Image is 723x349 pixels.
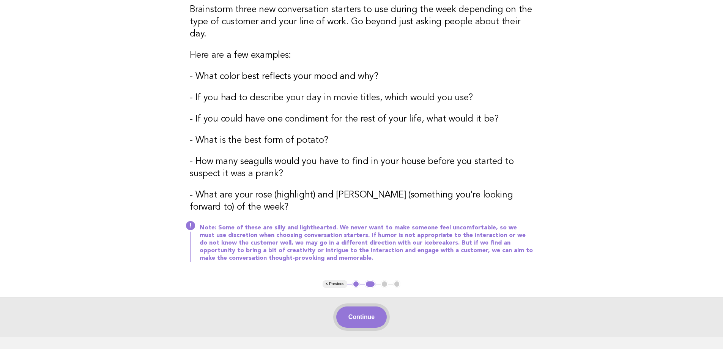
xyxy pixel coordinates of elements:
[352,280,360,288] button: 1
[190,92,533,104] h3: - If you had to describe your day in movie titles, which would you use?
[190,156,533,180] h3: - How many seagulls would you have to find in your house before you started to suspect it was a p...
[190,134,533,147] h3: - What is the best form of potato?
[190,4,533,40] h3: Brainstorm three new conversation starters to use during the week depending on the type of custom...
[365,280,376,288] button: 2
[190,71,533,83] h3: - What color best reflects your mood and why?
[323,280,347,288] button: < Previous
[190,189,533,213] h3: - What are your rose (highlight) and [PERSON_NAME] (something you're looking forward to) of the w...
[190,49,533,62] h3: Here are a few examples:
[336,306,387,328] button: Continue
[190,113,533,125] h3: - If you could have one condiment for the rest of your life, what would it be?
[200,224,533,262] p: Note: Some of these are silly and lighthearted. We never want to make someone feel uncomfortable,...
